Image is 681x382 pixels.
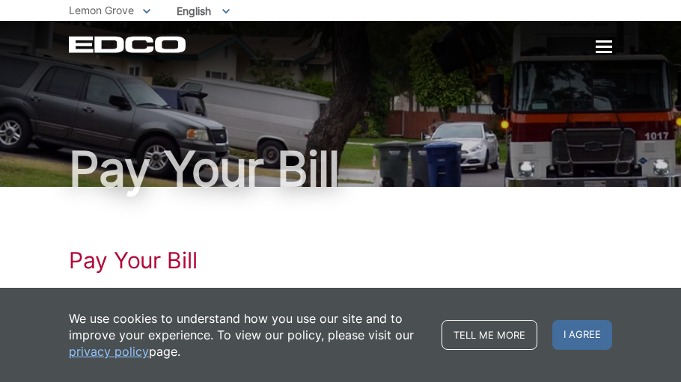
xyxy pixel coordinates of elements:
[69,145,612,193] h1: Pay Your Bill
[69,4,134,16] span: Lemon Grove
[552,320,612,350] span: I agree
[69,310,427,360] p: We use cookies to understand how you use our site and to improve your experience. To view our pol...
[69,36,188,53] a: EDCD logo. Return to the homepage.
[69,343,149,360] a: privacy policy
[442,320,537,350] a: Tell me more
[69,247,612,274] h1: Pay Your Bill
